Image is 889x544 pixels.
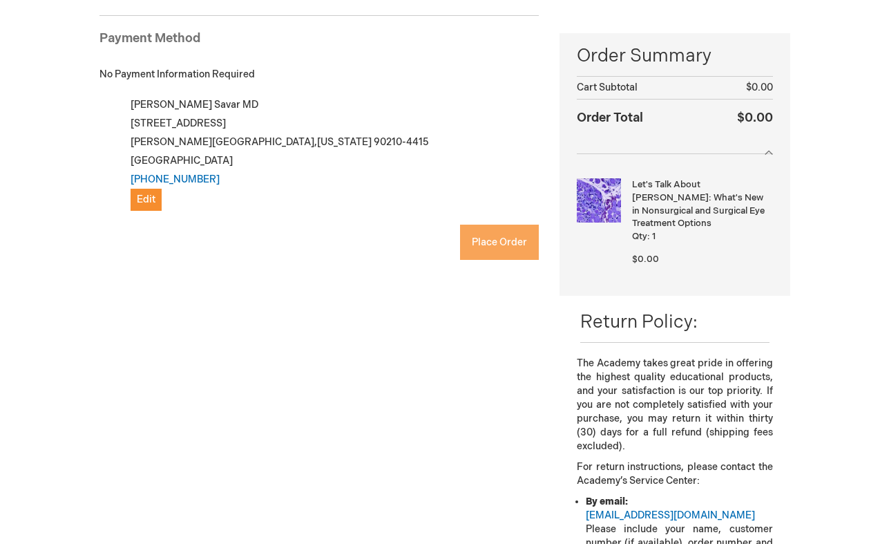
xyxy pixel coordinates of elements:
[577,76,707,99] th: Cart Subtotal
[131,189,162,211] button: Edit
[632,231,647,242] span: Qty
[99,68,255,80] span: No Payment Information Required
[632,254,659,265] span: $0.00
[577,107,643,127] strong: Order Total
[137,194,155,205] span: Edit
[131,173,220,185] a: [PHONE_NUMBER]
[99,241,309,294] iframe: reCAPTCHA
[586,496,628,507] strong: By email:
[586,509,755,521] a: [EMAIL_ADDRESS][DOMAIN_NAME]
[460,225,539,260] button: Place Order
[115,95,539,211] div: [PERSON_NAME] Savar MD [STREET_ADDRESS] [PERSON_NAME][GEOGRAPHIC_DATA] , 90210-4415 [GEOGRAPHIC_D...
[632,178,769,229] strong: Let's Talk About [PERSON_NAME]: What's New in Nonsurgical and Surgical Eye Treatment Options
[737,111,773,125] span: $0.00
[577,357,772,453] p: The Academy takes great pride in offering the highest quality educational products, and your sati...
[577,44,772,76] span: Order Summary
[746,82,773,93] span: $0.00
[99,30,539,55] div: Payment Method
[580,312,698,333] span: Return Policy:
[652,231,656,242] span: 1
[577,178,621,223] img: Let's Talk About TED: What's New in Nonsurgical and Surgical Eye Treatment Options
[472,236,527,248] span: Place Order
[577,460,772,488] p: For return instructions, please contact the Academy’s Service Center:
[317,136,372,148] span: [US_STATE]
